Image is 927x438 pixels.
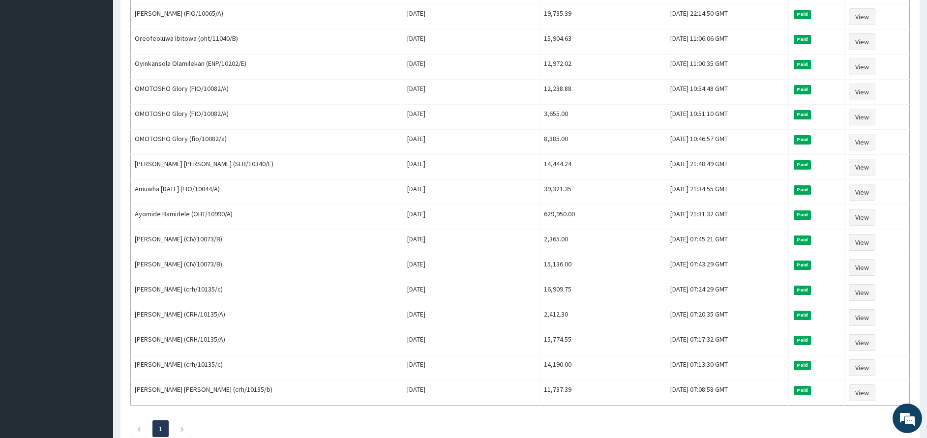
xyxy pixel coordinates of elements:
[794,60,811,69] span: Paid
[849,8,875,25] a: View
[794,311,811,320] span: Paid
[161,5,185,29] div: Minimize live chat window
[849,384,875,401] a: View
[403,280,539,305] td: [DATE]
[18,49,40,74] img: d_794563401_company_1708531726252_794563401
[849,58,875,75] a: View
[666,105,788,130] td: [DATE] 10:51:10 GMT
[794,361,811,370] span: Paid
[131,255,403,280] td: [PERSON_NAME] (CIV/10073/B)
[849,184,875,201] a: View
[849,234,875,251] a: View
[57,124,136,223] span: We're online!
[794,336,811,345] span: Paid
[180,424,184,433] a: Next page
[849,33,875,50] a: View
[159,424,162,433] a: Page 1 is your current page
[666,255,788,280] td: [DATE] 07:43:29 GMT
[539,380,666,406] td: 11,737.39
[403,380,539,406] td: [DATE]
[539,80,666,105] td: 12,238.88
[403,29,539,55] td: [DATE]
[539,105,666,130] td: 3,655.00
[666,29,788,55] td: [DATE] 11:06:06 GMT
[794,160,811,169] span: Paid
[666,130,788,155] td: [DATE] 10:46:57 GMT
[131,130,403,155] td: OMOTOSHO Glory (fio/10082/a)
[131,330,403,355] td: [PERSON_NAME] (CRH/10135/A)
[539,255,666,280] td: 15,136.00
[131,230,403,255] td: [PERSON_NAME] (CIV/10073/B)
[131,355,403,380] td: [PERSON_NAME] (crh/10135/c)
[51,55,165,68] div: Chat with us now
[794,261,811,269] span: Paid
[539,4,666,29] td: 19,735.39
[131,305,403,330] td: [PERSON_NAME] (CRH/10135/A)
[403,80,539,105] td: [DATE]
[666,305,788,330] td: [DATE] 07:20:35 GMT
[794,210,811,219] span: Paid
[666,355,788,380] td: [DATE] 07:13:30 GMT
[403,330,539,355] td: [DATE]
[403,105,539,130] td: [DATE]
[794,85,811,94] span: Paid
[666,4,788,29] td: [DATE] 22:14:50 GMT
[131,105,403,130] td: OMOTOSHO Glory (FIO/10082/A)
[794,185,811,194] span: Paid
[849,84,875,100] a: View
[539,355,666,380] td: 14,190.00
[849,159,875,175] a: View
[539,155,666,180] td: 14,444.24
[131,155,403,180] td: [PERSON_NAME] [PERSON_NAME] (SLB/10340/E)
[403,4,539,29] td: [DATE]
[666,180,788,205] td: [DATE] 21:34:55 GMT
[794,235,811,244] span: Paid
[849,134,875,150] a: View
[131,180,403,205] td: Amuwha [DATE] (FIO/10044/A)
[539,29,666,55] td: 15,904.63
[131,29,403,55] td: Oreofeoluwa Ibitowa (oht/11040/B)
[403,155,539,180] td: [DATE]
[403,255,539,280] td: [DATE]
[539,55,666,80] td: 12,972.02
[666,55,788,80] td: [DATE] 11:00:35 GMT
[131,80,403,105] td: OMOTOSHO Glory (FIO/10082/A)
[403,230,539,255] td: [DATE]
[5,268,187,303] textarea: Type your message and hit 'Enter'
[539,205,666,230] td: 629,950.00
[794,386,811,395] span: Paid
[849,209,875,226] a: View
[666,280,788,305] td: [DATE] 07:24:29 GMT
[403,130,539,155] td: [DATE]
[403,180,539,205] td: [DATE]
[794,135,811,144] span: Paid
[539,180,666,205] td: 39,321.35
[539,330,666,355] td: 15,774.55
[794,110,811,119] span: Paid
[131,55,403,80] td: Oyinkansola Olamilekan (ENP/10202/E)
[794,10,811,19] span: Paid
[403,205,539,230] td: [DATE]
[849,309,875,326] a: View
[539,305,666,330] td: 2,412.30
[666,380,788,406] td: [DATE] 07:08:58 GMT
[849,284,875,301] a: View
[131,380,403,406] td: [PERSON_NAME] [PERSON_NAME] (crh/10135/b)
[403,355,539,380] td: [DATE]
[131,4,403,29] td: [PERSON_NAME] (FIO/10065/A)
[849,359,875,376] a: View
[666,80,788,105] td: [DATE] 10:54:48 GMT
[539,280,666,305] td: 16,909.75
[666,155,788,180] td: [DATE] 21:48:49 GMT
[137,424,141,433] a: Previous page
[849,109,875,125] a: View
[539,130,666,155] td: 8,385.00
[131,280,403,305] td: [PERSON_NAME] (crh/10135/c)
[403,55,539,80] td: [DATE]
[794,286,811,294] span: Paid
[849,259,875,276] a: View
[131,205,403,230] td: Ayomide Bamidele (OHT/10990/A)
[666,205,788,230] td: [DATE] 21:31:32 GMT
[666,230,788,255] td: [DATE] 07:45:21 GMT
[666,330,788,355] td: [DATE] 07:17:32 GMT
